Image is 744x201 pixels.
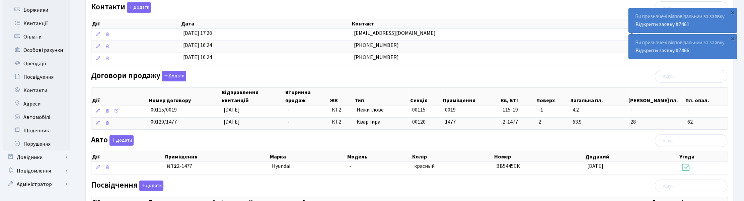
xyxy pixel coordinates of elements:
th: Колір [412,152,494,161]
a: Відкрити заявку #7466 [636,47,689,54]
div: × [730,9,736,16]
th: Приміщення [443,88,500,105]
th: Секція [410,88,442,105]
a: Адміністратор [3,178,70,191]
span: 28 [630,118,682,126]
th: Доданий [585,152,679,161]
span: [DATE] [224,118,240,126]
th: Відправлення квитанцій [221,88,285,105]
a: Додати [138,180,163,191]
span: [DATE] [588,162,604,170]
span: - [349,162,351,170]
th: Кв, БТІ [500,88,536,105]
th: ЖК [329,88,354,105]
th: Дії [91,19,180,28]
span: [DATE] 17:28 [183,29,212,37]
th: Дата [180,19,351,28]
th: Номер договору [148,88,221,105]
span: [PHONE_NUMBER] [354,54,399,61]
button: Посвідчення [139,181,163,191]
span: ВВ5445СК [497,162,520,170]
span: КТ2 [332,118,351,126]
div: Ви призначені відповідальним за заявку [629,35,737,59]
span: 62 [687,118,725,126]
button: Авто [109,135,134,146]
input: Пошук... [655,180,728,192]
span: - [287,106,289,114]
span: 63.9 [573,118,625,126]
span: 0019 [445,106,456,114]
span: Нежитлове [357,106,407,114]
span: Hyundai [272,162,290,170]
th: Номер [494,152,585,161]
a: Повідомлення [3,164,70,178]
a: Довідники [3,151,70,164]
label: Посвідчення [91,181,163,191]
span: 1477 [445,118,456,126]
a: Додати [125,1,151,13]
a: Особові рахунки [3,44,70,57]
th: Загальна пл. [570,88,628,105]
span: [DATE] 16:24 [183,54,212,61]
span: - [287,118,289,126]
span: - [630,106,682,114]
button: Договори продажу [162,71,186,81]
span: 00120 [412,118,426,126]
a: Адреси [3,97,70,111]
span: Квартира [357,118,407,126]
span: 4.2 [573,106,625,114]
th: Модель [347,152,412,161]
div: × [730,35,736,42]
th: [PERSON_NAME] пл. [628,88,685,105]
input: Пошук... [655,1,728,14]
span: 00120/1477 [151,118,177,126]
div: Ви призначені відповідальним за заявку [629,8,737,32]
a: Додати [108,134,134,146]
span: [EMAIL_ADDRESS][DOMAIN_NAME] [354,29,436,37]
span: 115-19 [503,106,533,114]
span: КТ2 [332,106,351,114]
label: Договори продажу [91,71,186,81]
label: Контакти [91,2,151,13]
span: 00115 [412,106,426,114]
span: 2-1477 [167,162,267,170]
span: [DATE] 16:24 [183,42,212,49]
th: Тип [354,88,410,105]
span: 2-1477 [503,118,533,126]
a: Контакти [3,84,70,97]
th: Дії [91,152,164,161]
a: Відкрити заявку #7461 [636,21,689,28]
th: Приміщення [164,152,269,161]
span: [DATE] [224,106,240,114]
a: Додати [160,70,186,81]
a: Квитанції [3,17,70,30]
span: - [687,106,725,114]
span: [PHONE_NUMBER] [354,42,399,49]
a: Посвідчення [3,70,70,84]
span: 00115/0019 [151,106,177,114]
span: 2 [539,118,567,126]
a: Автомобілі [3,111,70,124]
label: Авто [91,135,134,146]
th: Дії [91,88,148,105]
th: Контакт [351,19,628,28]
input: Пошук... [655,134,728,147]
th: Марка [269,152,347,161]
a: Порушення [3,137,70,151]
th: Поверх [536,88,570,105]
th: Угода [679,152,728,161]
span: -1 [539,106,567,114]
b: КТ2 [167,162,177,170]
a: Боржники [3,3,70,17]
th: Вторинна продаж [285,88,329,105]
a: Щоденник [3,124,70,137]
button: Контакти [127,2,151,13]
input: Пошук... [655,70,728,83]
a: Оплати [3,30,70,44]
a: Орендарі [3,57,70,70]
th: Пл. опал. [685,88,728,105]
span: красный [414,162,435,170]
